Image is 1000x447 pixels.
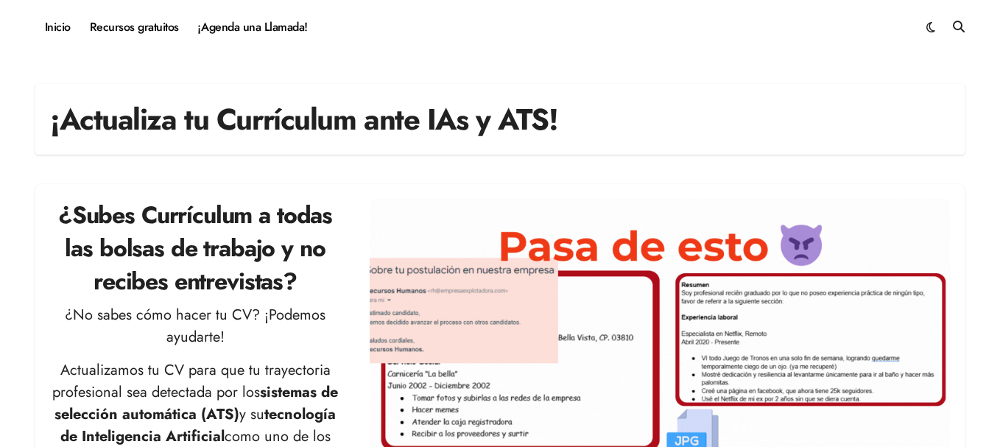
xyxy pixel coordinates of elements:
a: Inicio [35,7,80,47]
strong: tecnología de Inteligencia Artificial [60,404,337,447]
a: Recursos gratuitos [80,7,189,47]
h2: ¿Subes Currículum a todas las bolsas de trabajo y no recibes entrevistas? [50,199,340,298]
strong: sistemas de selección automática (ATS) [54,381,338,425]
p: ¿No sabes cómo hacer tu CV? ¡Podemos ayudarte! [50,304,340,348]
a: ¡Agenda una Llamada! [189,7,317,47]
h1: ¡Actualiza tu Currículum ante IAs y ATS! [50,99,557,140]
